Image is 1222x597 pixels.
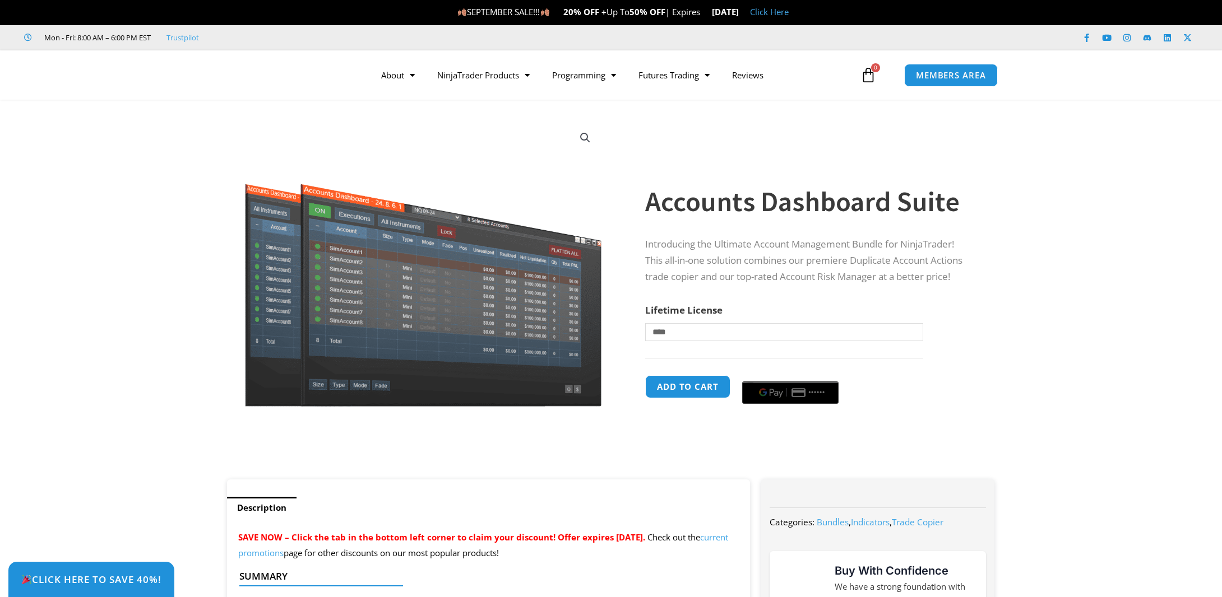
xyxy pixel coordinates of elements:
[742,381,839,404] button: Buy with GPay
[645,304,723,316] label: Lifetime License
[645,236,973,285] p: Introducing the Ultimate Account Management Bundle for NinjaTrader! This all-in-one solution comb...
[238,531,645,543] span: SAVE NOW – Click the tab in the bottom left corner to claim your discount! Offer expires [DATE].
[8,562,174,597] a: 🎉Click Here to save 40%!
[645,182,973,221] h1: Accounts Dashboard Suite
[871,63,880,72] span: 0
[808,389,825,397] text: ••••••
[227,497,297,519] a: Description
[541,8,549,16] img: 🍂
[210,55,330,95] img: LogoAI | Affordable Indicators – NinjaTrader
[916,71,986,80] span: MEMBERS AREA
[238,530,739,561] p: Check out the page for other discounts on our most popular products!
[41,31,151,44] span: Mon - Fri: 8:00 AM – 6:00 PM EST
[892,516,943,528] a: Trade Copier
[844,59,893,91] a: 0
[458,8,466,16] img: 🍂
[575,128,595,148] a: View full-screen image gallery
[817,516,943,528] span: , ,
[166,31,199,44] a: Trustpilot
[721,62,775,88] a: Reviews
[243,119,604,407] img: Screenshot 2024-08-26 155710eeeee
[645,375,730,398] button: Add to cart
[750,6,789,17] a: Click Here
[627,62,721,88] a: Futures Trading
[563,6,607,17] strong: 20% OFF +
[904,64,998,87] a: MEMBERS AREA
[770,516,814,528] span: Categories:
[370,62,426,88] a: About
[457,6,711,17] span: SEPTEMBER SALE!!! Up To | Expires
[712,6,739,17] strong: [DATE]
[22,575,31,584] img: 🎉
[740,374,841,375] iframe: Secure payment input frame
[851,516,890,528] a: Indicators
[817,516,849,528] a: Bundles
[21,575,161,584] span: Click Here to save 40%!
[629,6,665,17] strong: 50% OFF
[701,8,709,16] img: ⌛
[426,62,541,88] a: NinjaTrader Products
[541,62,627,88] a: Programming
[370,62,858,88] nav: Menu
